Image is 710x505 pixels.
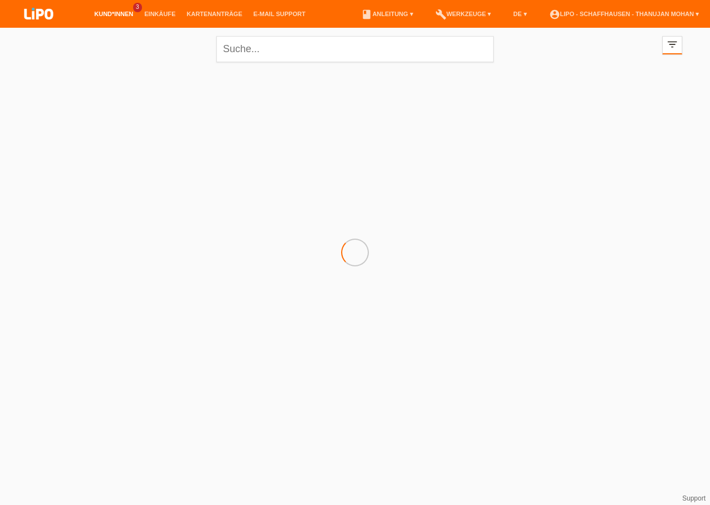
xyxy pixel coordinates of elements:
a: account_circleLIPO - Schaffhausen - Thanujan Mohan ▾ [544,11,704,17]
a: Kartenanträge [181,11,248,17]
a: LIPO pay [11,23,67,31]
a: Einkäufe [139,11,181,17]
a: Support [682,494,706,502]
input: Suche... [216,36,494,62]
a: E-Mail Support [248,11,311,17]
a: bookAnleitung ▾ [356,11,418,17]
span: 3 [133,3,142,12]
i: account_circle [549,9,560,20]
i: book [361,9,372,20]
i: filter_list [666,38,678,50]
a: DE ▾ [508,11,532,17]
i: build [435,9,447,20]
a: buildWerkzeuge ▾ [430,11,497,17]
a: Kund*innen [89,11,139,17]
